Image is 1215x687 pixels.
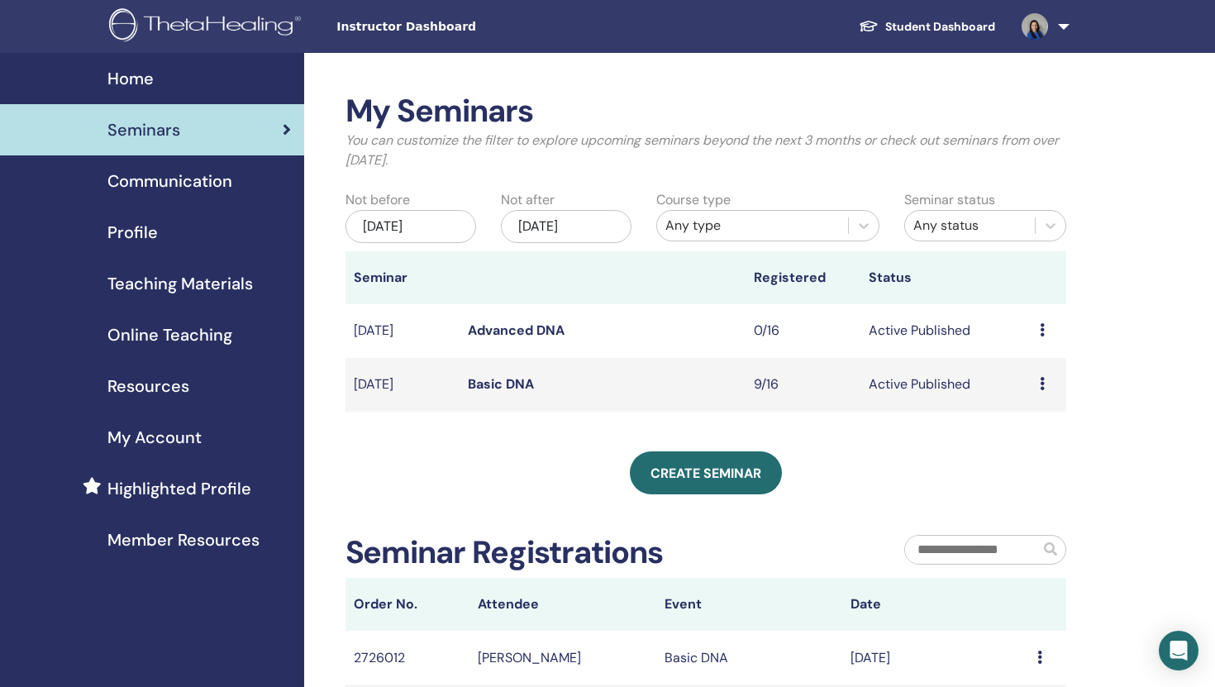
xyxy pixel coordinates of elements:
[345,304,460,358] td: [DATE]
[345,358,460,412] td: [DATE]
[842,578,1029,631] th: Date
[345,190,410,210] label: Not before
[860,304,1032,358] td: Active Published
[107,271,253,296] span: Teaching Materials
[1022,13,1048,40] img: default.jpg
[345,131,1067,170] p: You can customize the filter to explore upcoming seminars beyond the next 3 months or check out s...
[860,251,1032,304] th: Status
[107,527,260,552] span: Member Resources
[846,12,1008,42] a: Student Dashboard
[913,216,1027,236] div: Any status
[468,375,534,393] a: Basic DNA
[345,251,460,304] th: Seminar
[650,465,761,482] span: Create seminar
[501,210,631,243] div: [DATE]
[904,190,995,210] label: Seminar status
[665,216,841,236] div: Any type
[336,18,584,36] span: Instructor Dashboard
[107,169,232,193] span: Communication
[746,304,860,358] td: 0/16
[469,631,656,685] td: [PERSON_NAME]
[107,117,180,142] span: Seminars
[1159,631,1198,670] div: Open Intercom Messenger
[345,631,469,685] td: 2726012
[859,19,879,33] img: graduation-cap-white.svg
[468,322,565,339] a: Advanced DNA
[345,210,476,243] div: [DATE]
[656,578,843,631] th: Event
[107,220,158,245] span: Profile
[860,358,1032,412] td: Active Published
[109,8,307,45] img: logo.png
[842,631,1029,685] td: [DATE]
[630,451,782,494] a: Create seminar
[656,631,843,685] td: Basic DNA
[501,190,555,210] label: Not after
[107,476,251,501] span: Highlighted Profile
[107,66,154,91] span: Home
[746,358,860,412] td: 9/16
[746,251,860,304] th: Registered
[107,425,202,450] span: My Account
[345,534,664,572] h2: Seminar Registrations
[469,578,656,631] th: Attendee
[107,322,232,347] span: Online Teaching
[656,190,731,210] label: Course type
[107,374,189,398] span: Resources
[345,578,469,631] th: Order No.
[345,93,1067,131] h2: My Seminars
